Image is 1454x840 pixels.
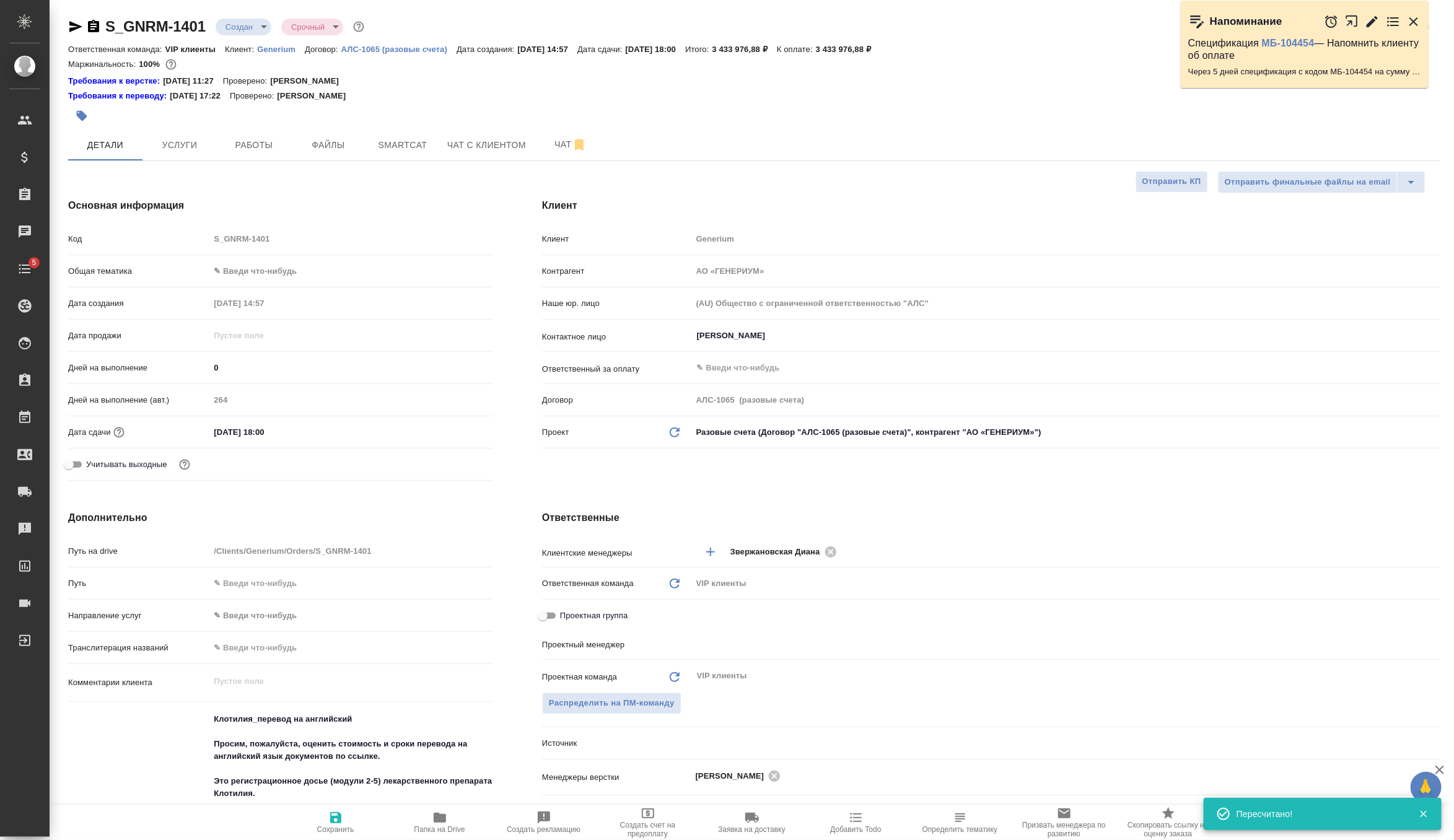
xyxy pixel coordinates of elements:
p: 100% [139,59,163,69]
span: [PERSON_NAME] [696,770,772,782]
div: VIP клиенты [692,573,1440,594]
h4: Ответственные [542,510,1440,525]
button: Заявка на доставку [700,805,804,840]
button: Создать рекламацию [492,805,596,840]
span: В заказе уже есть ответственный ПМ или ПМ группа [542,693,681,714]
p: Проверено: [223,75,271,87]
button: Скопировать ссылку [86,19,101,34]
p: Напоминание [1210,15,1282,28]
span: Распределить на ПМ-команду [549,696,675,711]
button: Создан [222,22,256,32]
div: ✎ Введи что-нибудь [214,265,478,278]
p: [DATE] 14:57 [518,45,578,54]
p: Наше юр. лицо [542,297,692,310]
button: Добавить тэг [68,102,95,129]
p: Generium [257,45,305,54]
input: ✎ Введи что-нибудь [209,639,493,657]
span: Заявка на доставку [718,825,785,834]
span: Отправить финальные файлы на email [1225,175,1391,190]
p: Маржинальность: [68,59,139,69]
p: Направление услуг [68,610,209,622]
p: Код [68,233,209,245]
button: Скопировать ссылку для ЯМессенджера [68,19,83,34]
a: 5 [3,253,46,284]
p: Проектная команда [542,671,617,683]
button: Скопировать ссылку на оценку заказа [1116,805,1220,840]
p: VIP клиенты [165,45,225,54]
button: Редактировать [1365,14,1380,29]
button: Распределить на ПМ-команду [542,693,681,714]
button: Open [1434,335,1436,337]
button: 0.00 RUB; [163,56,179,72]
button: Срочный [287,22,328,32]
p: Дата создания [68,297,209,310]
p: [DATE] 11:27 [163,75,223,87]
p: Путь [68,577,209,590]
span: Проектная группа [560,610,628,622]
button: Добавить Todo [804,805,908,840]
span: Создать рекламацию [507,825,580,834]
input: Пустое поле [692,262,1440,280]
a: Требования к верстке: [68,75,163,87]
button: Open [1434,551,1436,553]
p: Источник [542,737,692,750]
input: ✎ Введи что-нибудь [696,804,1395,819]
p: Дата сдачи: [577,45,625,54]
span: Призвать менеджера по развитию [1020,821,1109,838]
h4: Основная информация [68,198,493,213]
div: ✎ Введи что-нибудь [214,610,478,622]
p: Через 5 дней спецификация с кодом МБ-104454 на сумму 1831722.1800000002 RUB будет просрочена [1188,66,1421,78]
p: К оплате: [777,45,816,54]
p: Проверено: [230,90,278,102]
div: split button [1218,171,1426,193]
span: Определить тематику [922,825,997,834]
span: Файлы [299,138,358,153]
p: Дата продажи [68,330,209,342]
input: Пустое поле [692,391,1440,409]
button: Создать счет на предоплату [596,805,700,840]
p: Проектный менеджер [542,639,692,651]
a: МБ-104454 [1262,38,1315,48]
p: Дата создания: [457,45,517,54]
div: Пересчитано! [1237,808,1400,820]
button: Open [1434,367,1436,369]
span: Детали [76,138,135,153]
p: [PERSON_NAME] [277,90,355,102]
div: Нажми, чтобы открыть папку с инструкцией [68,90,170,102]
p: Итого: [685,45,712,54]
button: Закрыть [1406,14,1421,29]
p: Договор [542,394,692,406]
a: S_GNRM-1401 [105,18,206,35]
p: Дней на выполнение (авт.) [68,394,209,406]
input: Пустое поле [209,230,493,248]
input: ✎ Введи что-нибудь [209,423,318,441]
input: Пустое поле [209,294,318,312]
p: Договор: [305,45,341,54]
p: Дней на выполнение [68,362,209,374]
span: Отправить КП [1142,175,1201,189]
button: Добавить менеджера [696,537,725,567]
span: Чат с клиентом [447,138,526,153]
input: Пустое поле [209,542,493,560]
div: Создан [281,19,343,35]
div: Звержановская Диана [730,544,841,559]
p: Контрагент [542,265,692,278]
div: Создан [216,19,271,35]
p: Ответственная команда [542,577,634,590]
input: ✎ Введи что-нибудь [209,574,493,592]
p: Менеджеры верстки [542,771,692,784]
div: Нажми, чтобы открыть папку с инструкцией [68,75,163,87]
input: ✎ Введи что-нибудь [696,361,1395,375]
p: АЛС-1065 (разовые счета) [341,45,457,54]
button: Выбери, если сб и вс нужно считать рабочими днями для выполнения заказа. [177,457,193,473]
span: Папка на Drive [414,825,465,834]
button: Отложить [1324,14,1339,29]
div: ✎ Введи что-нибудь [209,261,493,282]
span: Добавить Todo [830,825,881,834]
button: Отправить финальные файлы на email [1218,171,1398,193]
div: [PERSON_NAME] [696,768,785,784]
span: 5 [24,256,43,269]
input: Пустое поле [692,294,1440,312]
p: Проект [542,426,569,439]
h4: Клиент [542,198,1440,213]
